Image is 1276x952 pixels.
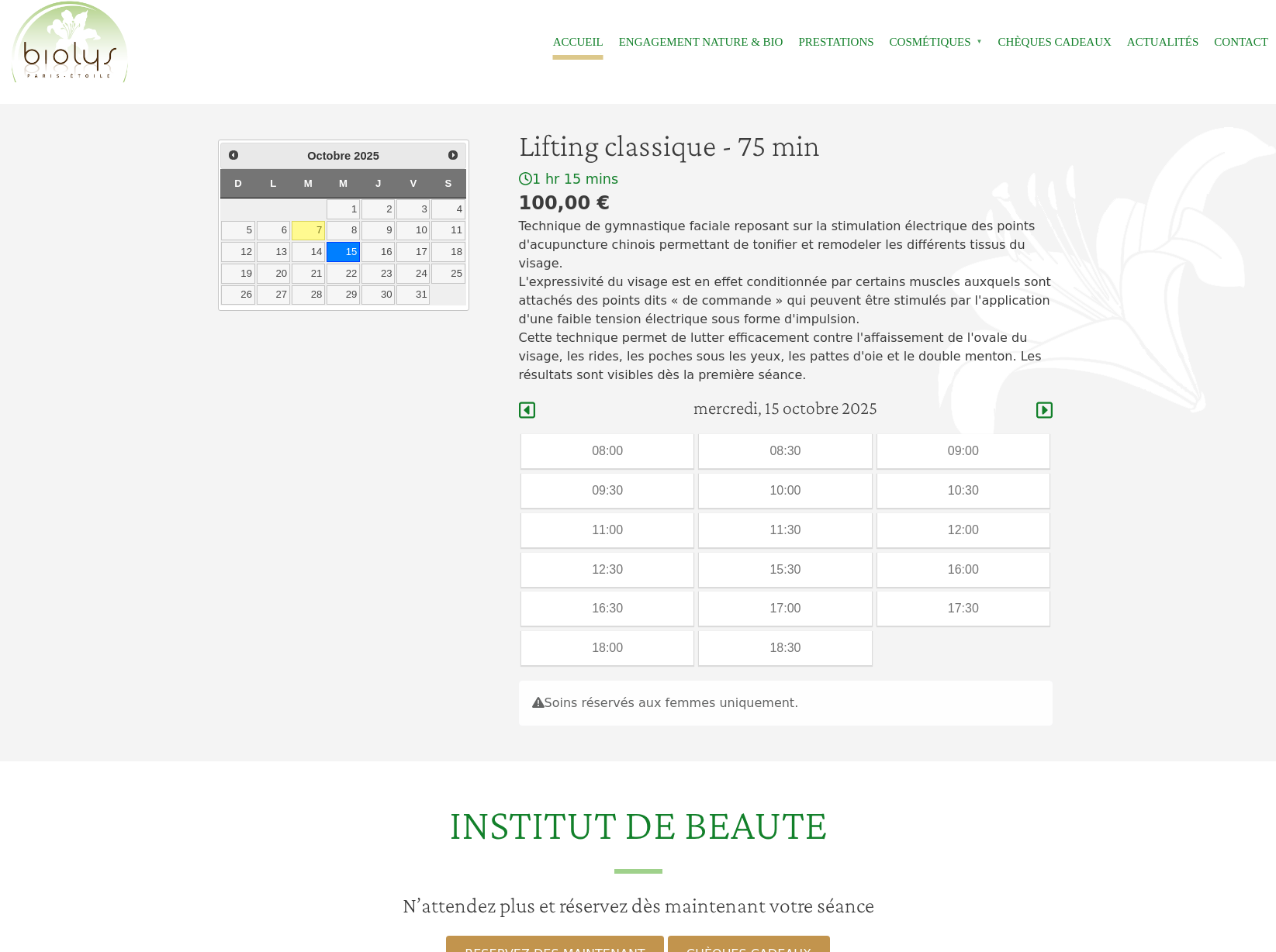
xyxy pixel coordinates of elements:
[877,434,1050,468] div: 09:00
[977,39,983,45] span: »
[431,264,465,284] a: 25
[361,285,395,305] a: 30
[292,264,325,284] a: 21
[292,242,325,262] a: 14
[396,221,430,241] a: 10
[327,199,360,219] a: 1
[307,150,351,162] span: Octobre
[361,221,395,241] a: 9
[327,285,360,305] a: 29
[227,149,240,161] span: Précédent
[221,264,254,284] a: 19
[221,221,254,241] a: 5
[890,25,983,60] span: Cosmétiques
[521,592,693,626] div: 16:30
[699,474,871,508] div: 10:00
[443,145,463,165] a: Suivant
[361,199,395,219] a: 2
[257,242,290,262] a: 13
[445,178,452,189] span: Samedi
[396,285,430,305] a: 31
[877,513,1050,547] div: 12:00
[699,631,871,665] div: 18:30
[431,221,465,241] a: 11
[1127,25,1199,60] a: Actualités
[396,199,430,219] a: 3
[1214,25,1268,60] a: Contact
[877,592,1050,626] div: 17:30
[447,149,459,161] span: Suivant
[519,217,1053,385] p: Technique de gymnastique faciale reposant sur la stimulation électrique des points d'acupuncture ...
[521,474,693,508] div: 09:30
[553,25,603,60] a: Accueil
[9,799,1267,874] h2: INSTITUT DE BEAUTE
[699,434,871,468] div: 08:30
[519,171,1053,188] div: 1 hr 15 mins
[521,553,693,587] div: 12:30
[327,221,360,241] a: 8
[339,178,348,189] span: Mercredi
[693,397,877,419] h4: mercredi, 15 octobre 2025
[521,434,693,468] div: 08:00
[361,264,395,284] a: 23
[699,513,871,547] div: 11:30
[410,178,417,189] span: Vendredi
[798,25,873,60] a: Prestations
[521,631,693,665] div: 18:00
[327,264,360,284] a: 22
[431,242,465,262] a: 18
[221,242,254,262] a: 12
[519,127,1053,164] h1: Lifting classique - 75 min
[619,25,783,60] a: Engagement Nature & Bio
[270,178,276,189] span: Lundi
[396,242,430,262] a: 17
[431,199,465,219] a: 4
[877,474,1050,508] div: 10:30
[257,221,290,241] a: 6
[519,189,1053,217] div: 100,00 €
[877,553,1050,587] div: 16:00
[375,178,381,189] span: Jeudi
[292,285,325,305] a: 28
[998,25,1112,60] a: Chèques cadeaux
[223,145,243,165] a: Précédent
[519,681,1053,726] div: Soins réservés aux femmes uniquement.
[327,242,360,262] a: 15
[257,264,290,284] a: 20
[257,285,290,305] a: 27
[699,592,871,626] div: 17:00
[361,242,395,262] a: 16
[234,178,242,189] span: Dimanche
[9,892,1267,919] h3: N’attendez plus et réservez dès maintenant votre séance
[221,285,254,305] a: 26
[354,150,379,162] span: 2025
[699,553,871,587] div: 15:30
[292,221,325,241] a: 7
[304,178,313,189] span: Mardi
[396,264,430,284] a: 24
[521,513,693,547] div: 11:00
